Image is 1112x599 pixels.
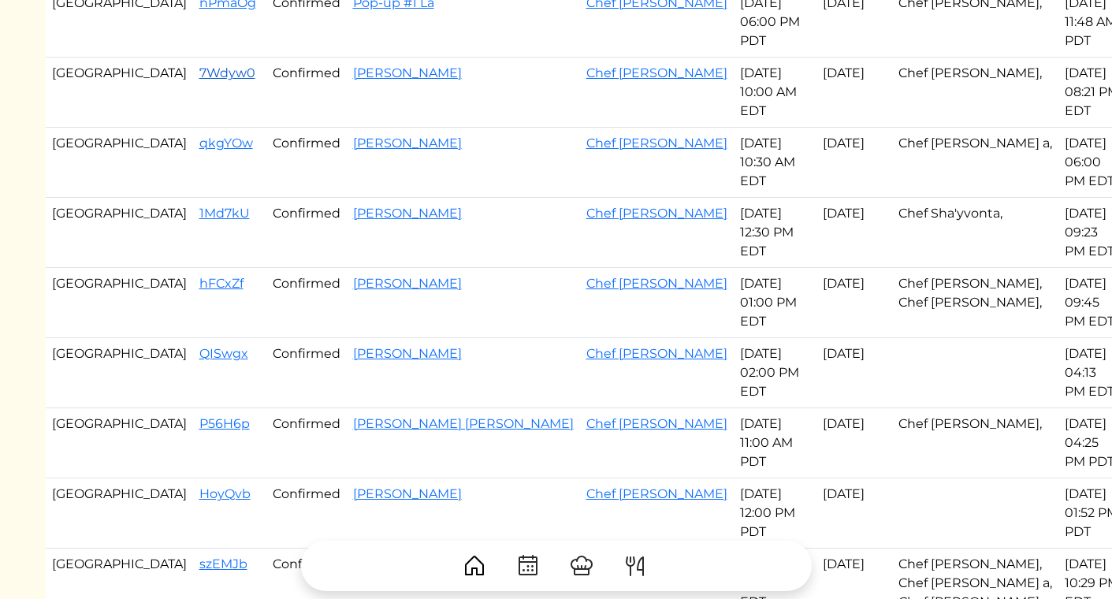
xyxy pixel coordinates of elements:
td: Confirmed [266,338,347,408]
td: [GEOGRAPHIC_DATA] [46,408,193,478]
td: [GEOGRAPHIC_DATA] [46,478,193,549]
td: [DATE] 10:00 AM EDT [734,58,816,128]
a: Chef [PERSON_NAME] [586,346,727,361]
td: Confirmed [266,128,347,198]
a: Chef [PERSON_NAME] [586,206,727,221]
a: [PERSON_NAME] [353,136,462,151]
a: QISwgx [199,346,248,361]
td: [DATE] [816,268,892,338]
td: [GEOGRAPHIC_DATA] [46,198,193,268]
a: qkgYOw [199,136,253,151]
a: Chef [PERSON_NAME] [586,416,727,431]
a: [PERSON_NAME] [PERSON_NAME] [353,416,574,431]
td: Chef [PERSON_NAME] a, [892,128,1058,198]
td: [DATE] 10:30 AM EDT [734,128,816,198]
td: Confirmed [266,408,347,478]
td: [DATE] [816,408,892,478]
img: CalendarDots-5bcf9d9080389f2a281d69619e1c85352834be518fbc73d9501aef674afc0d57.svg [515,553,541,579]
a: 7Wdyw0 [199,65,255,80]
a: Chef [PERSON_NAME] [586,486,727,501]
td: Confirmed [266,478,347,549]
a: Chef [PERSON_NAME] [586,276,727,291]
td: [DATE] 12:00 PM PDT [734,478,816,549]
a: Chef [PERSON_NAME] [586,136,727,151]
a: HoyQvb [199,486,251,501]
td: Chef [PERSON_NAME], [892,408,1058,478]
a: [PERSON_NAME] [353,346,462,361]
td: Chef [PERSON_NAME], Chef [PERSON_NAME], [892,268,1058,338]
td: [DATE] [816,128,892,198]
td: [DATE] [816,338,892,408]
td: [GEOGRAPHIC_DATA] [46,58,193,128]
a: hFCxZf [199,276,244,291]
a: [PERSON_NAME] [353,486,462,501]
td: [DATE] [816,478,892,549]
td: Chef [PERSON_NAME], [892,58,1058,128]
a: 1Md7kU [199,206,250,221]
td: [GEOGRAPHIC_DATA] [46,128,193,198]
td: Confirmed [266,58,347,128]
td: [DATE] [816,58,892,128]
td: [DATE] [816,198,892,268]
td: [GEOGRAPHIC_DATA] [46,338,193,408]
img: ForkKnife-55491504ffdb50bab0c1e09e7649658475375261d09fd45db06cec23bce548bf.svg [623,553,648,579]
td: [GEOGRAPHIC_DATA] [46,268,193,338]
img: ChefHat-a374fb509e4f37eb0702ca99f5f64f3b6956810f32a249b33092029f8484b388.svg [569,553,594,579]
td: Confirmed [266,268,347,338]
td: [DATE] 11:00 AM PDT [734,408,816,478]
a: [PERSON_NAME] [353,206,462,221]
a: [PERSON_NAME] [353,276,462,291]
a: Chef [PERSON_NAME] [586,65,727,80]
a: P56H6p [199,416,250,431]
a: [PERSON_NAME] [353,65,462,80]
td: [DATE] 12:30 PM EDT [734,198,816,268]
td: [DATE] 02:00 PM EDT [734,338,816,408]
img: House-9bf13187bcbb5817f509fe5e7408150f90897510c4275e13d0d5fca38e0b5951.svg [462,553,487,579]
td: Chef Sha'yvonta, [892,198,1058,268]
td: Confirmed [266,198,347,268]
td: [DATE] 01:00 PM EDT [734,268,816,338]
